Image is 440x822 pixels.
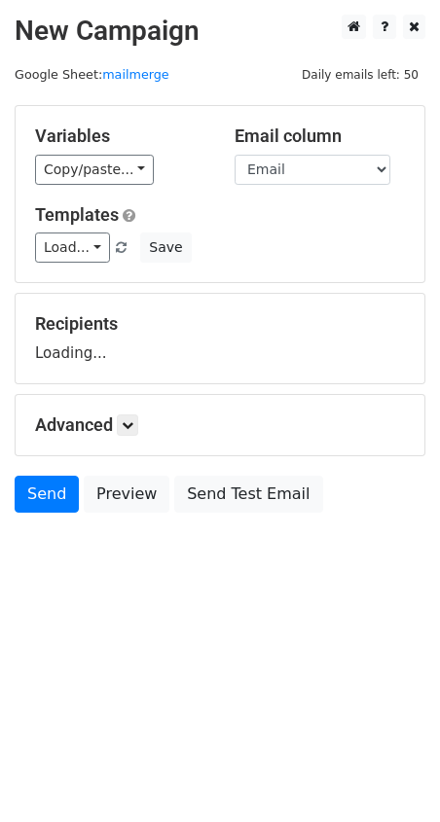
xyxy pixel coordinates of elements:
[15,15,425,48] h2: New Campaign
[35,414,405,436] h5: Advanced
[35,313,405,364] div: Loading...
[174,476,322,513] a: Send Test Email
[140,232,191,263] button: Save
[295,67,425,82] a: Daily emails left: 50
[35,155,154,185] a: Copy/paste...
[295,64,425,86] span: Daily emails left: 50
[35,313,405,335] h5: Recipients
[235,125,405,147] h5: Email column
[102,67,169,82] a: mailmerge
[35,204,119,225] a: Templates
[84,476,169,513] a: Preview
[15,476,79,513] a: Send
[35,125,205,147] h5: Variables
[15,67,169,82] small: Google Sheet:
[35,232,110,263] a: Load...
